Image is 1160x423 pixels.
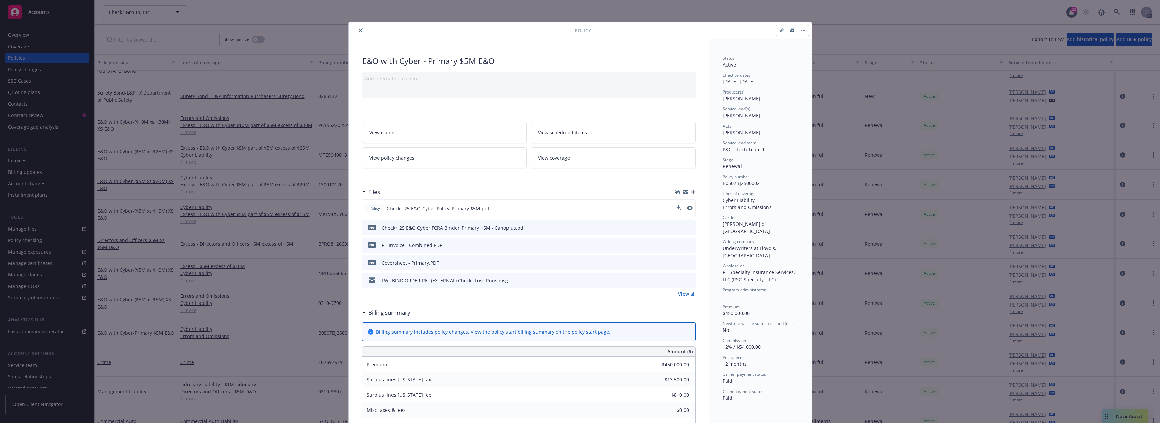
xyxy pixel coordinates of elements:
button: preview file [687,259,693,266]
div: E&O with Cyber - Primary $5M E&O [362,55,696,67]
span: View policy changes [369,154,414,161]
a: View all [678,290,696,297]
span: Policy [368,205,381,211]
div: Billing summary includes policy changes. View the policy start billing summary on the . [376,328,610,335]
div: Checkr_25 E&O Cyber FCRA Binder_Primary $5M - Canopius.pdf [382,224,525,231]
span: View coverage [538,154,570,161]
span: Carrier [723,215,736,220]
div: Coversheet - Primary.PDF [382,259,439,266]
span: 12 months [723,361,747,367]
button: preview file [687,277,693,284]
span: [PERSON_NAME] [723,95,760,102]
span: Renewal [723,163,742,169]
div: RT Invoice - Combined.PDF [382,242,442,249]
span: 12% / $54,000.00 [723,344,761,350]
input: 0.00 [649,405,693,415]
span: PDF [368,260,376,265]
div: Cyber Liability [723,196,798,204]
span: Paid [723,378,732,384]
span: Producer(s) [723,89,745,95]
button: download file [676,242,681,249]
span: Newfront will file state taxes and fees [723,321,793,326]
span: View scheduled items [538,129,587,136]
div: FW_ BIND ORDER RE_ (EXTERNAL) Checkr Loss Runs.msg [382,277,508,284]
button: download file [676,277,681,284]
span: Premium [723,304,740,310]
span: $450,000.00 [723,310,750,316]
span: Program administrator [723,287,766,293]
span: Underwriters at Lloyd's, [GEOGRAPHIC_DATA] [723,245,778,259]
span: [PERSON_NAME] of [GEOGRAPHIC_DATA] [723,221,770,234]
a: View claims [362,122,527,143]
span: RT Specialty Insurance Services, LLC (RSG Specialty, LLC) [723,269,796,283]
span: [PERSON_NAME] [723,112,760,119]
div: Billing summary [362,308,410,317]
a: View policy changes [362,147,527,168]
input: 0.00 [649,375,693,385]
span: Misc taxes & fees [367,407,406,413]
span: View claims [369,129,396,136]
div: Errors and Omissions [723,204,798,211]
span: No [723,327,729,333]
button: close [357,26,365,34]
a: View scheduled items [531,122,696,143]
span: Premium [367,361,387,368]
span: Lines of coverage [723,191,756,196]
span: pdf [368,225,376,230]
span: Surplus lines [US_STATE] fee [367,392,431,398]
span: Service lead(s) [723,106,750,112]
span: Stage [723,157,733,163]
span: B0507BJ2500002 [723,180,760,186]
div: Files [362,188,380,196]
button: preview file [687,224,693,231]
a: policy start page [572,328,609,335]
input: 0.00 [649,390,693,400]
span: Active [723,61,736,68]
div: Add internal notes here... [365,75,693,82]
span: Surplus lines [US_STATE] tax [367,376,431,383]
span: AC(s) [723,123,733,129]
button: download file [676,205,681,212]
span: Service lead team [723,140,756,146]
div: [DATE] - [DATE] [723,72,798,85]
span: Client payment status [723,389,763,394]
span: Paid [723,395,732,401]
button: download file [676,224,681,231]
button: preview file [687,206,693,210]
span: P&C - Tech Team 1 [723,146,765,153]
span: Wholesaler [723,263,744,269]
span: Carrier payment status [723,371,766,377]
h3: Billing summary [368,308,410,317]
span: Policy [575,27,591,34]
span: Effective dates [723,72,750,78]
span: [PERSON_NAME] [723,129,760,136]
button: preview file [687,205,693,212]
span: Status [723,55,734,61]
button: download file [676,259,681,266]
button: download file [676,205,681,210]
h3: Files [368,188,380,196]
span: Policy number [723,174,749,180]
a: View coverage [531,147,696,168]
input: 0.00 [649,360,693,370]
button: preview file [687,242,693,249]
span: Commission [723,338,746,343]
span: Amount ($) [667,348,693,355]
span: Policy term [723,354,744,360]
span: Checkr_25 E&O Cyber Policy_Primary $5M.pdf [387,205,489,212]
span: Writing company [723,239,754,244]
span: PDF [368,242,376,247]
span: - [723,293,724,299]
